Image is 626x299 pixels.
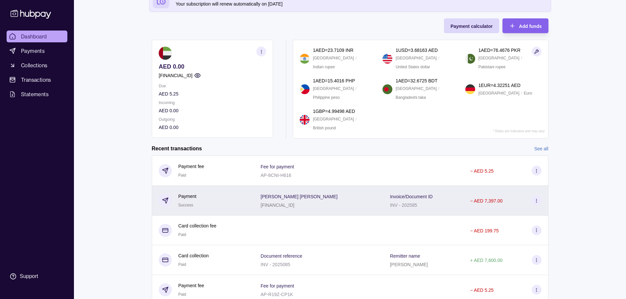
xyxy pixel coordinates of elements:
span: Paid [178,173,186,178]
p: Philippine peso [313,94,339,101]
p: AED 5.25 [159,90,266,97]
p: / [356,54,357,62]
button: Payment calculator [444,18,499,33]
div: Support [20,273,38,280]
p: * Rates are indicative and may vary [493,129,545,133]
img: ph [300,84,310,94]
p: Payment fee [178,163,204,170]
p: − AED 199.75 [470,228,499,233]
p: AED 0.00 [159,107,266,114]
img: bd [383,84,392,94]
p: Payment fee [178,282,204,289]
span: Paid [178,292,186,297]
p: 1 GBP = 4.99498 AED [313,108,355,115]
p: AP-8CNI-H616 [261,173,291,178]
a: Dashboard [7,31,67,42]
img: ae [159,47,172,60]
p: [FINANCIAL_ID] [261,203,294,208]
p: [GEOGRAPHIC_DATA] [396,85,437,92]
span: Paid [178,262,186,267]
img: de [465,84,475,94]
p: Fee for payment [261,283,294,288]
a: Payments [7,45,67,57]
p: 1 AED = 32.6725 BDT [396,77,437,84]
p: Card collection fee [178,222,217,229]
p: / [356,85,357,92]
a: Support [7,269,67,283]
p: Card collection [178,252,209,259]
img: pk [465,54,475,64]
p: [PERSON_NAME] [390,262,428,267]
p: − AED 5.25 [470,168,494,174]
span: Payments [21,47,45,55]
p: 1 AED = 23.7109 INR [313,47,353,54]
p: Bangladeshi taka [396,94,426,101]
span: Transactions [21,76,51,84]
span: Statements [21,90,49,98]
p: Euro [524,90,532,97]
a: Collections [7,59,67,71]
p: 1 EUR = 4.32251 AED [478,82,521,89]
p: [GEOGRAPHIC_DATA] [313,54,354,62]
span: Payment calculator [451,24,493,29]
a: Transactions [7,74,67,86]
span: Add funds [519,24,542,29]
p: Invoice/Document ID [390,194,433,199]
p: AP-R19Z-CP1K [261,292,293,297]
p: / [438,54,439,62]
p: [GEOGRAPHIC_DATA] [396,54,437,62]
p: Fee for payment [261,164,294,169]
p: [GEOGRAPHIC_DATA] [478,54,520,62]
p: AED 0.00 [159,124,266,131]
p: − AED 7,397.00 [470,198,502,203]
p: / [438,85,439,92]
p: 1 USD = 3.68163 AED [396,47,438,54]
span: Success [178,203,193,207]
p: Your subscription will renew automatically on [DATE] [176,0,547,8]
p: AED 0.00 [159,63,266,70]
p: United States dollar [396,63,430,71]
span: Paid [178,232,186,237]
p: Pakistani rupee [478,63,506,71]
img: gb [300,115,310,125]
p: / [521,90,522,97]
img: us [383,54,392,64]
p: INV - 2025085 [261,262,290,267]
p: + AED 7,600.00 [470,258,502,263]
p: Document reference [261,253,302,259]
p: − AED 5.25 [470,288,494,293]
a: Statements [7,88,67,100]
p: Payment [178,193,197,200]
p: Remitter name [390,253,420,259]
p: / [521,54,522,62]
p: [GEOGRAPHIC_DATA] [313,85,354,92]
h2: Recent transactions [152,145,202,152]
a: See all [534,145,548,152]
button: Add funds [502,18,548,33]
p: 1 AED = 15.4016 PHP [313,77,355,84]
p: [PERSON_NAME] [PERSON_NAME] [261,194,337,199]
p: Outgoing [159,116,266,123]
p: British pound [313,124,336,132]
p: / [356,116,357,123]
p: Due [159,82,266,90]
span: Dashboard [21,32,47,40]
p: 1 AED = 76.4676 PKR [478,47,521,54]
p: [FINANCIAL_ID] [159,72,193,79]
img: in [300,54,310,64]
p: [GEOGRAPHIC_DATA] [478,90,520,97]
p: Incoming [159,99,266,106]
span: Collections [21,61,47,69]
p: INV - 202585 [390,203,417,208]
p: [GEOGRAPHIC_DATA] [313,116,354,123]
p: Indian rupee [313,63,335,71]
